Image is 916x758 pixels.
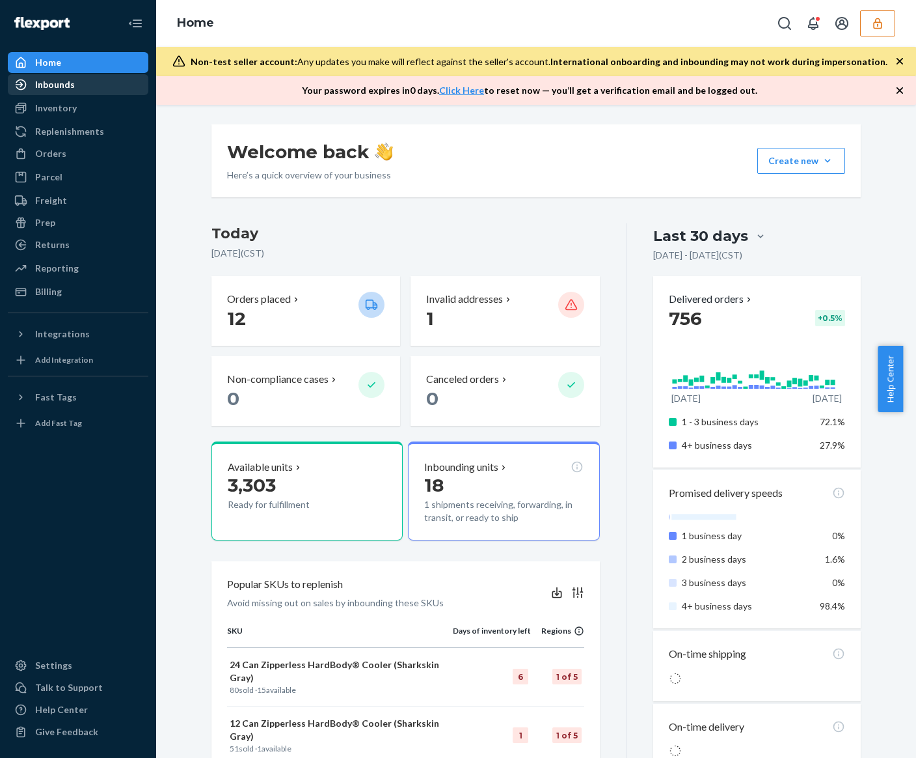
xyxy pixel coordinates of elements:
[8,190,148,211] a: Freight
[228,460,293,475] p: Available units
[8,350,148,371] a: Add Integration
[671,392,701,405] p: [DATE]
[35,285,62,298] div: Billing
[8,699,148,720] a: Help Center
[257,744,262,753] span: 1
[227,597,444,610] p: Avoid missing out on sales by inbounding these SKUs
[35,262,79,275] div: Reporting
[211,247,600,260] p: [DATE] ( CST )
[552,669,582,684] div: 1 of 5
[825,554,845,565] span: 1.6%
[8,324,148,344] button: Integrations
[653,249,742,262] p: [DATE] - [DATE] ( CST )
[35,56,61,69] div: Home
[426,292,503,307] p: Invalid addresses
[35,703,88,716] div: Help Center
[426,372,499,387] p: Canceled orders
[8,387,148,408] button: Fast Tags
[820,416,845,427] span: 72.1%
[682,439,810,452] p: 4+ business days
[439,85,484,96] a: Click Here
[35,125,104,138] div: Replenishments
[8,281,148,302] a: Billing
[228,474,276,496] span: 3,303
[35,681,103,694] div: Talk to Support
[227,292,291,307] p: Orders placed
[408,442,599,540] button: Inbounding units181 shipments receiving, forwarding, in transit, or ready to ship
[8,413,148,434] a: Add Fast Tag
[191,55,887,68] div: Any updates you make will reflect against the seller's account.
[14,17,70,30] img: Flexport logo
[552,727,582,743] div: 1 of 5
[424,474,444,496] span: 18
[35,354,93,365] div: Add Integration
[8,258,148,279] a: Reporting
[227,140,393,163] h1: Welcome back
[832,577,845,588] span: 0%
[177,16,214,30] a: Home
[682,415,810,428] p: 1 - 3 business days
[878,346,903,412] button: Help Center
[8,212,148,233] a: Prep
[669,292,754,307] p: Delivered orders
[227,372,329,387] p: Non-compliance cases
[669,307,702,330] span: 756
[35,417,82,428] div: Add Fast Tag
[35,171,62,184] div: Parcel
[35,194,67,207] div: Freight
[426,387,438,410] span: 0
[191,56,297,67] span: Non-test seller account:
[8,74,148,95] a: Inbounds
[815,310,845,326] div: + 0.5 %
[8,722,148,742] button: Give Feedback
[8,677,148,698] button: Talk to Support
[8,234,148,255] a: Returns
[302,84,757,97] p: Your password expires in 0 days . to reset now — you’ll get a verification email and be logged out.
[669,486,783,501] p: Promised delivery speeds
[227,387,239,410] span: 0
[375,143,393,161] img: hand-wave emoji
[682,600,810,613] p: 4+ business days
[257,685,266,695] span: 15
[424,498,583,524] p: 1 shipments receiving, forwarding, in transit, or ready to ship
[453,625,531,647] th: Days of inventory left
[211,356,400,426] button: Non-compliance cases 0
[813,392,842,405] p: [DATE]
[669,647,746,662] p: On-time shipping
[227,625,453,647] th: SKU
[682,553,810,566] p: 2 business days
[230,743,450,754] p: sold · available
[550,56,887,67] span: International onboarding and inbounding may not work during impersonation.
[8,143,148,164] a: Orders
[682,576,810,589] p: 3 business days
[820,600,845,611] span: 98.4%
[772,10,798,36] button: Open Search Box
[653,226,748,246] div: Last 30 days
[35,78,75,91] div: Inbounds
[829,10,855,36] button: Open account menu
[8,98,148,119] a: Inventory
[122,10,148,36] button: Close Navigation
[411,276,599,346] button: Invalid addresses 1
[211,276,400,346] button: Orders placed 12
[8,52,148,73] a: Home
[800,10,826,36] button: Open notifications
[8,121,148,142] a: Replenishments
[228,498,348,511] p: Ready for fulfillment
[230,744,239,753] span: 51
[35,238,70,251] div: Returns
[35,328,90,341] div: Integrations
[8,167,148,188] a: Parcel
[230,717,450,743] p: 12 Can Zipperless HardBody® Cooler (Sharkskin Gray)
[8,655,148,676] a: Settings
[513,669,528,684] div: 6
[832,530,845,541] span: 0%
[227,169,393,182] p: Here’s a quick overview of your business
[230,685,239,695] span: 80
[35,659,72,672] div: Settings
[230,658,450,684] p: 24 Can Zipperless HardBody® Cooler (Sharkskin Gray)
[211,442,403,540] button: Available units3,303Ready for fulfillment
[513,727,528,743] div: 1
[167,5,224,42] ol: breadcrumbs
[35,147,66,160] div: Orders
